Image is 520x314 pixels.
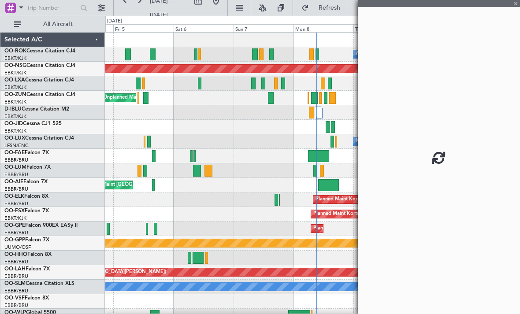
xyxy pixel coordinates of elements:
span: All Aircraft [23,21,93,27]
a: OO-NSGCessna Citation CJ4 [4,63,75,68]
a: OO-LAHFalcon 7X [4,266,50,272]
div: A/C Unavailable [GEOGRAPHIC_DATA] ([GEOGRAPHIC_DATA] National) [356,48,520,61]
a: EBBR/BRU [4,229,28,236]
span: OO-ZUN [4,92,26,97]
span: D-IBLU [4,107,22,112]
span: OO-ROK [4,48,26,54]
a: OO-VSFFalcon 8X [4,296,49,301]
span: OO-LUM [4,165,26,170]
a: OO-LUXCessna Citation CJ4 [4,136,74,141]
a: OO-GPPFalcon 7X [4,237,49,243]
a: EBBR/BRU [4,259,28,265]
span: OO-AIE [4,179,23,185]
div: [DATE] [107,18,122,25]
a: EBKT/KJK [4,99,26,105]
a: OO-GPEFalcon 900EX EASy II [4,223,78,228]
span: OO-GPE [4,223,25,228]
a: EBKT/KJK [4,55,26,62]
button: All Aircraft [10,17,96,31]
span: OO-LUX [4,136,25,141]
a: LFSN/ENC [4,142,29,149]
span: OO-FAE [4,150,25,155]
a: OO-LUMFalcon 7X [4,165,51,170]
div: Mon 8 [293,24,353,32]
a: EBBR/BRU [4,171,28,178]
a: EBBR/BRU [4,157,28,163]
a: EBKT/KJK [4,128,26,134]
span: OO-VSF [4,296,25,301]
a: EBBR/BRU [4,200,28,207]
a: EBKT/KJK [4,113,26,120]
div: Planned Maint Kortrijk-[GEOGRAPHIC_DATA] [313,207,416,221]
a: OO-FAEFalcon 7X [4,150,49,155]
div: Tue 9 [353,24,413,32]
div: Planned Maint [GEOGRAPHIC_DATA] ([GEOGRAPHIC_DATA] National) [313,222,473,235]
a: OO-FSXFalcon 7X [4,208,49,214]
div: No Crew Nancy (Essey) [356,135,408,148]
span: OO-SLM [4,281,26,286]
div: Sun 7 [234,24,293,32]
a: EBBR/BRU [4,273,28,280]
a: OO-JIDCessna CJ1 525 [4,121,62,126]
span: OO-HHO [4,252,27,257]
input: Trip Number [27,1,78,15]
a: EBBR/BRU [4,186,28,192]
span: OO-LAH [4,266,26,272]
a: EBKT/KJK [4,84,26,91]
a: OO-ZUNCessna Citation CJ4 [4,92,75,97]
a: UUMO/OSF [4,244,31,251]
span: OO-JID [4,121,23,126]
a: EBKT/KJK [4,215,26,222]
div: Sat 6 [174,24,234,32]
span: OO-NSG [4,63,26,68]
a: OO-SLMCessna Citation XLS [4,281,74,286]
a: OO-ELKFalcon 8X [4,194,48,199]
a: EBBR/BRU [4,302,28,309]
span: Refresh [311,5,348,11]
a: OO-LXACessna Citation CJ4 [4,78,74,83]
a: OO-AIEFalcon 7X [4,179,48,185]
span: OO-GPP [4,237,25,243]
span: OO-FSX [4,208,25,214]
a: D-IBLUCessna Citation M2 [4,107,69,112]
span: OO-ELK [4,194,24,199]
a: EBBR/BRU [4,288,28,294]
div: Planned Maint Kortrijk-[GEOGRAPHIC_DATA] [316,193,418,206]
a: EBKT/KJK [4,70,26,76]
span: OO-LXA [4,78,25,83]
a: OO-HHOFalcon 8X [4,252,52,257]
a: OO-ROKCessna Citation CJ4 [4,48,75,54]
button: Refresh [297,1,350,15]
div: Fri 5 [113,24,173,32]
